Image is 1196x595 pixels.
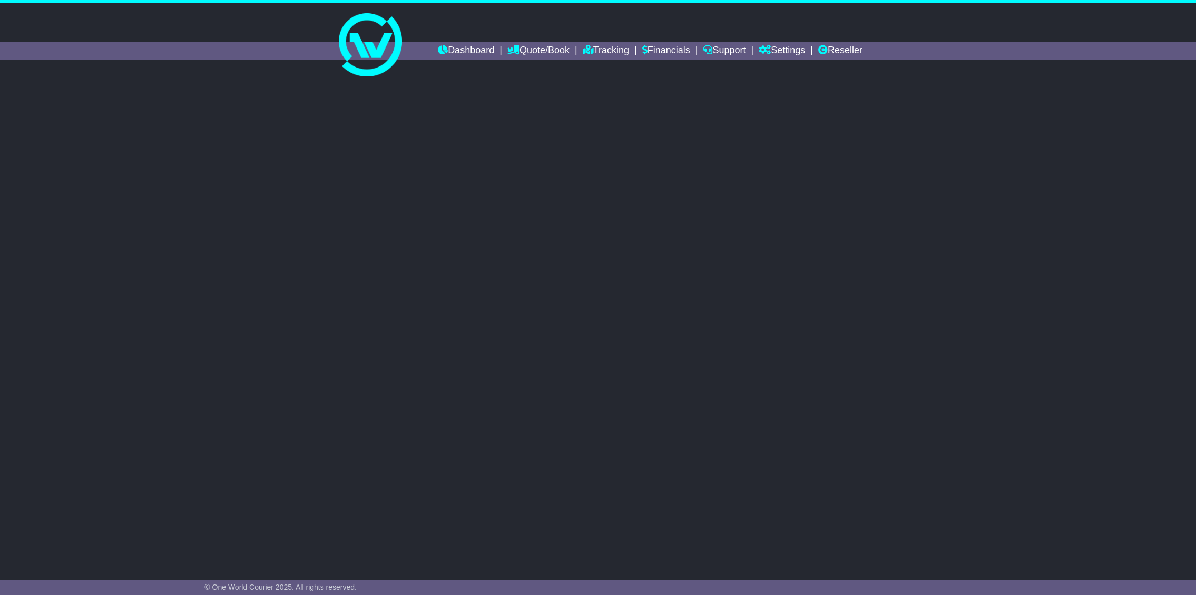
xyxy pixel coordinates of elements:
[759,42,805,60] a: Settings
[204,583,357,591] span: © One World Courier 2025. All rights reserved.
[818,42,862,60] a: Reseller
[438,42,494,60] a: Dashboard
[642,42,690,60] a: Financials
[703,42,746,60] a: Support
[583,42,629,60] a: Tracking
[507,42,570,60] a: Quote/Book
